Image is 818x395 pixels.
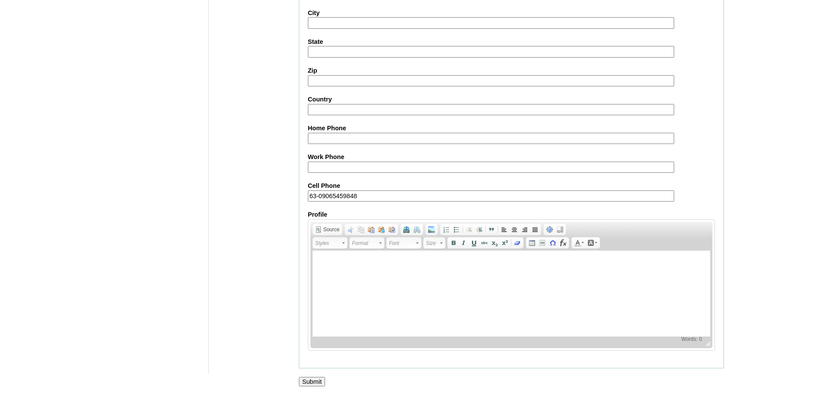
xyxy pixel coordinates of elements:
[680,336,704,342] span: Words: 0
[499,225,509,234] a: Align Left
[377,225,387,234] a: Paste as plain text
[308,153,715,162] label: Work Phone
[680,336,704,342] div: Statistics
[308,9,715,18] label: City
[423,237,445,248] a: Size
[426,238,439,248] span: Size
[322,226,340,233] span: Source
[586,238,599,248] a: Background Color
[490,238,500,248] a: Subscript
[520,225,530,234] a: Align Right
[474,225,484,234] a: Increase Indent
[315,238,341,248] span: Styles
[308,66,715,75] label: Zip
[426,225,437,234] a: Add Image
[386,237,421,248] a: Font
[459,238,469,248] a: Italic
[313,225,341,234] a: Source
[448,238,459,248] a: Bold
[547,238,558,248] a: Insert Special Character
[299,377,325,386] input: Submit
[389,238,415,248] span: Font
[308,95,715,104] label: Country
[308,181,715,190] label: Cell Phone
[487,225,497,234] a: Block Quote
[352,238,378,248] span: Format
[366,225,377,234] a: Paste
[387,225,397,234] a: Paste from Word
[346,225,356,234] a: Cut
[350,237,384,248] a: Format
[356,225,366,234] a: Copy
[451,225,462,234] a: Insert/Remove Bulleted List
[412,225,422,234] a: Unlink
[544,225,555,234] a: Maximize
[464,225,474,234] a: Decrease Indent
[308,37,715,46] label: State
[572,238,586,248] a: Text Color
[530,225,540,234] a: Justify
[308,124,715,133] label: Home Phone
[509,225,520,234] a: Center
[308,210,715,219] label: Profile
[401,225,412,234] a: Link
[469,238,479,248] a: Underline
[700,341,710,346] span: Resize
[512,238,523,248] a: Remove Format
[500,238,510,248] a: Superscript
[313,237,347,248] a: Styles
[313,251,710,337] iframe: Rich Text Editor, AboutMe
[441,225,451,234] a: Insert/Remove Numbered List
[479,238,490,248] a: Strike Through
[555,225,565,234] a: Show Blocks
[537,238,547,248] a: Insert Horizontal Line
[527,238,537,248] a: Table
[558,238,568,248] a: Insert Equation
